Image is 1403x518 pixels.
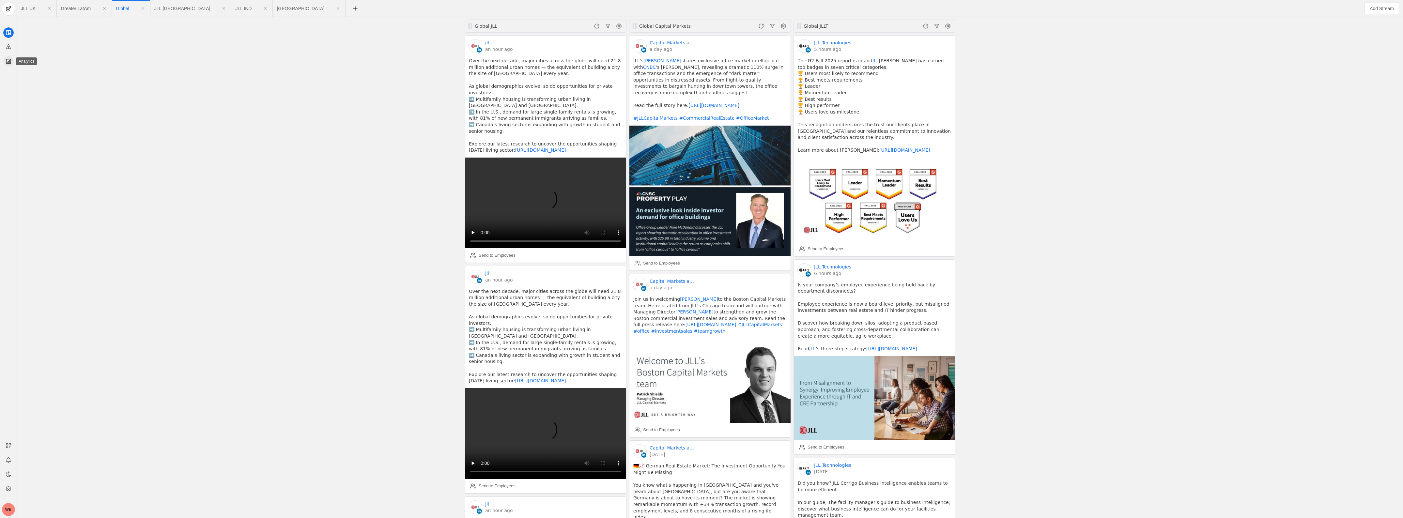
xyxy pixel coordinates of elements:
[796,442,847,452] button: Send to Employees
[814,46,851,53] a: 5 hours ago
[479,483,516,489] div: Send to Employees
[633,115,678,121] a: #JLLCapitalMarkets
[804,23,881,29] div: Global JLLT
[43,3,55,14] app-icon-button: Close Tab
[515,147,566,153] a: [URL][DOMAIN_NAME]
[639,23,717,29] div: Global Capital Markets
[686,322,736,327] a: [URL][DOMAIN_NAME]
[485,39,489,46] a: jll
[643,427,680,433] div: Send to Employees
[259,3,271,14] app-icon-button: Close Tab
[629,126,791,256] img: undefined
[794,158,955,242] img: undefined
[1364,3,1399,14] button: Add Stream
[650,451,695,458] a: [DATE]
[2,503,15,516] button: WB
[650,39,695,46] a: Capital Markets at JLL​
[469,288,622,384] pre: Over the next decade, major cities across the globe will need 21.8 million additional urban homes...
[21,6,36,11] span: Click to edit name
[866,346,917,351] a: [URL][DOMAIN_NAME]
[16,57,37,65] div: Analytics
[469,58,622,154] pre: Over the next decade, major cities across the globe will need 21.8 million additional urban homes...
[137,3,149,14] app-icon-button: Close Tab
[814,468,851,475] a: [DATE]
[650,46,695,53] a: a day ago
[679,115,734,121] a: #CommercialRealEstate
[814,270,851,277] a: 6 hours ago
[61,6,91,11] span: Click to edit name
[643,58,681,63] a: [PERSON_NAME]
[485,46,513,53] a: an hour ago
[116,6,129,11] span: Click to edit name
[633,328,650,334] a: #office
[475,23,552,29] div: Global JLL
[650,278,695,284] a: Capital Markets at JLL​
[468,250,518,261] button: Send to Employees
[332,3,344,14] app-icon-button: Close Tab
[633,445,646,458] img: cache
[798,462,811,475] img: cache
[235,6,252,11] span: Click to edit name
[808,444,844,450] div: Send to Employees
[99,3,110,14] app-icon-button: Close Tab
[650,284,695,291] a: a day ago
[798,282,951,352] pre: Is your company’s employee experience being held back by department disconnects? Employee experie...
[643,260,680,267] div: Send to Employees
[1370,5,1394,12] span: Add Stream
[633,39,646,53] img: cache
[879,147,930,153] a: [URL][DOMAIN_NAME]
[485,501,489,507] a: jll
[469,501,482,514] img: cache
[736,115,769,121] a: #OfficeMarket
[809,346,816,351] a: JLL
[469,39,482,53] img: cache
[468,481,518,491] button: Send to Employees
[675,309,713,314] a: [PERSON_NAME]
[639,23,717,29] div: Global Capital Markets
[651,328,692,334] a: #investmentsales
[814,39,851,46] a: JLL Technologies
[349,6,361,11] app-icon-button: New Tab
[808,246,844,252] div: Send to Employees
[154,6,210,11] span: Click to edit name
[680,297,718,302] a: [PERSON_NAME]
[796,244,847,254] button: Send to Employees
[515,378,566,383] a: [URL][DOMAIN_NAME]
[872,58,879,63] a: JLL
[485,507,513,514] a: an hour ago
[688,103,739,108] a: [URL][DOMAIN_NAME]
[485,277,513,283] a: an hour ago
[694,328,726,334] a: #teamgrowth
[798,39,811,53] img: cache
[629,339,791,423] img: undefined
[814,462,851,468] a: JLL Technologies
[632,425,683,435] button: Send to Employees
[738,322,782,327] a: #JLLCapitalMarkets
[650,445,695,451] a: Capital Markets at JLL​
[798,264,811,277] img: cache
[643,65,656,70] a: CNBC
[469,270,482,283] img: cache
[474,23,552,29] div: Global JLL
[632,258,683,268] button: Send to Employees
[633,296,787,335] pre: Join us in welcoming to the Boston Capital Markets team. He relocated from JLL's Chicago team and...
[633,58,787,122] pre: JLL's shares exclusive office market intelligence with 's [PERSON_NAME], revealing a dramatic 110...
[633,278,646,291] img: cache
[485,270,489,277] a: jll
[794,356,955,440] img: undefined
[218,3,230,14] app-icon-button: Close Tab
[798,58,951,154] pre: The G2 Fall 2025 report is in and [PERSON_NAME] has earned top badges in seven critical categorie...
[479,252,516,259] div: Send to Employees
[814,264,851,270] a: JLL Technologies
[277,6,324,11] span: Click to edit name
